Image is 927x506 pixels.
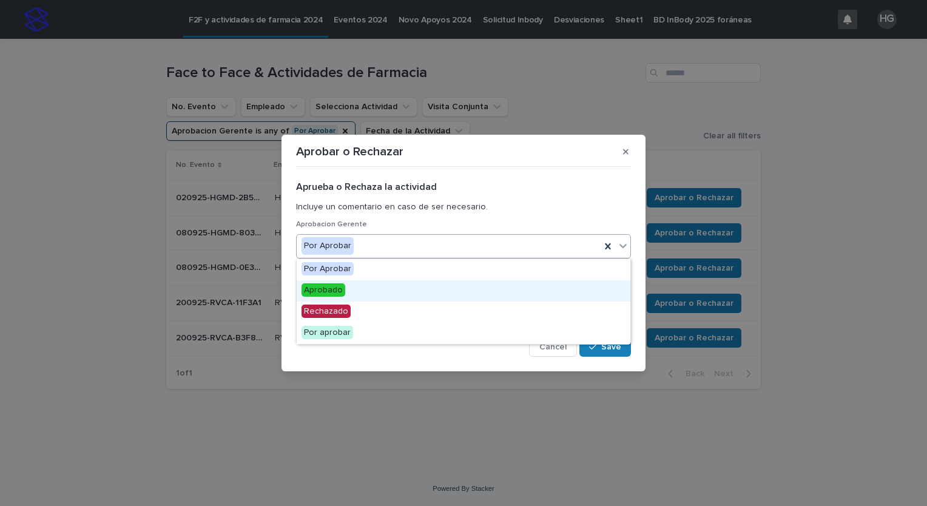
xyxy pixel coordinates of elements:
span: Save [601,343,621,351]
div: Por Aprobar [297,259,630,280]
h2: Aprueba o Rechaza la actividad [296,181,631,193]
p: Incluye un comentario en caso de ser necesario. [296,202,631,212]
button: Save [579,337,631,357]
span: Aprobacion Gerente [296,221,367,228]
span: Por Aprobar [302,262,354,275]
div: Aprobado [297,280,630,302]
span: Cancel [539,343,567,351]
p: Aprobar o Rechazar [296,144,403,159]
div: Por Aprobar [302,237,354,255]
div: Por aprobar [297,323,630,344]
span: Rechazado [302,305,351,318]
span: Por aprobar [302,326,353,339]
button: Cancel [529,337,577,357]
div: Rechazado [297,302,630,323]
span: Aprobado [302,283,345,297]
